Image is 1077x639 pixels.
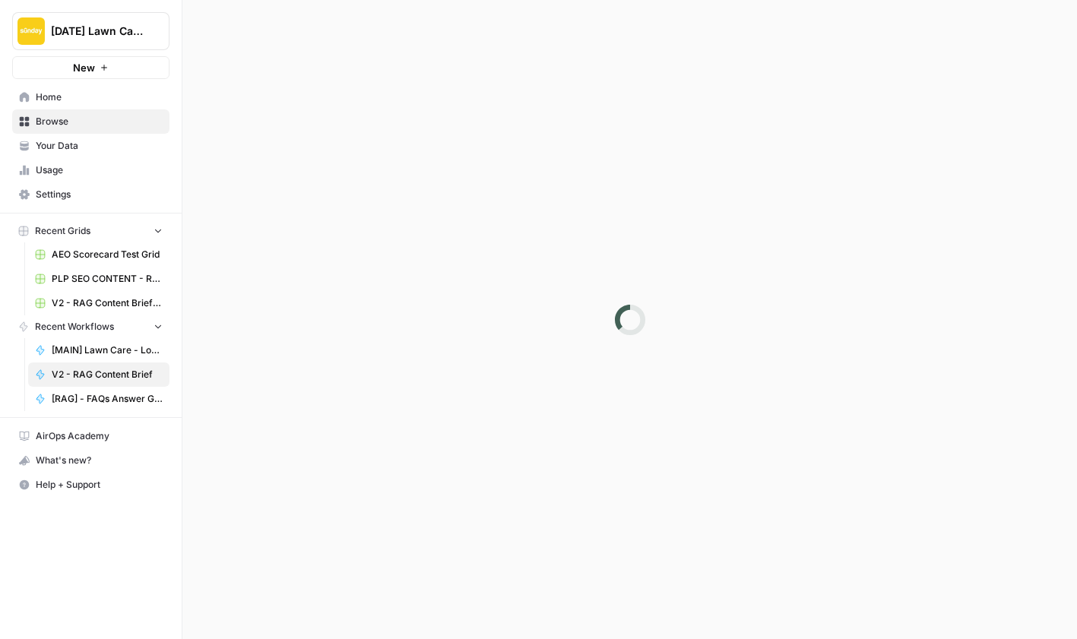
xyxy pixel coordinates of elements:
[36,115,163,128] span: Browse
[52,296,163,310] span: V2 - RAG Content Brief Grid
[36,429,163,443] span: AirOps Academy
[12,12,169,50] button: Workspace: Sunday Lawn Care
[52,343,163,357] span: [MAIN] Lawn Care - Local pSEO Page Generator [[PERSON_NAME]]
[36,139,163,153] span: Your Data
[13,449,169,472] div: What's new?
[36,90,163,104] span: Home
[12,182,169,207] a: Settings
[12,85,169,109] a: Home
[12,473,169,497] button: Help + Support
[36,478,163,492] span: Help + Support
[17,17,45,45] img: Sunday Lawn Care Logo
[12,424,169,448] a: AirOps Academy
[36,163,163,177] span: Usage
[52,392,163,406] span: [RAG] - FAQs Answer Generator
[12,158,169,182] a: Usage
[36,188,163,201] span: Settings
[12,109,169,134] a: Browse
[28,267,169,291] a: PLP SEO CONTENT - REVISED
[51,24,143,39] span: [DATE] Lawn Care
[12,134,169,158] a: Your Data
[35,224,90,238] span: Recent Grids
[28,291,169,315] a: V2 - RAG Content Brief Grid
[73,60,95,75] span: New
[28,338,169,362] a: [MAIN] Lawn Care - Local pSEO Page Generator [[PERSON_NAME]]
[28,362,169,387] a: V2 - RAG Content Brief
[12,448,169,473] button: What's new?
[52,272,163,286] span: PLP SEO CONTENT - REVISED
[52,368,163,381] span: V2 - RAG Content Brief
[12,315,169,338] button: Recent Workflows
[35,320,114,334] span: Recent Workflows
[52,248,163,261] span: AEO Scorecard Test Grid
[28,242,169,267] a: AEO Scorecard Test Grid
[12,220,169,242] button: Recent Grids
[12,56,169,79] button: New
[28,387,169,411] a: [RAG] - FAQs Answer Generator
